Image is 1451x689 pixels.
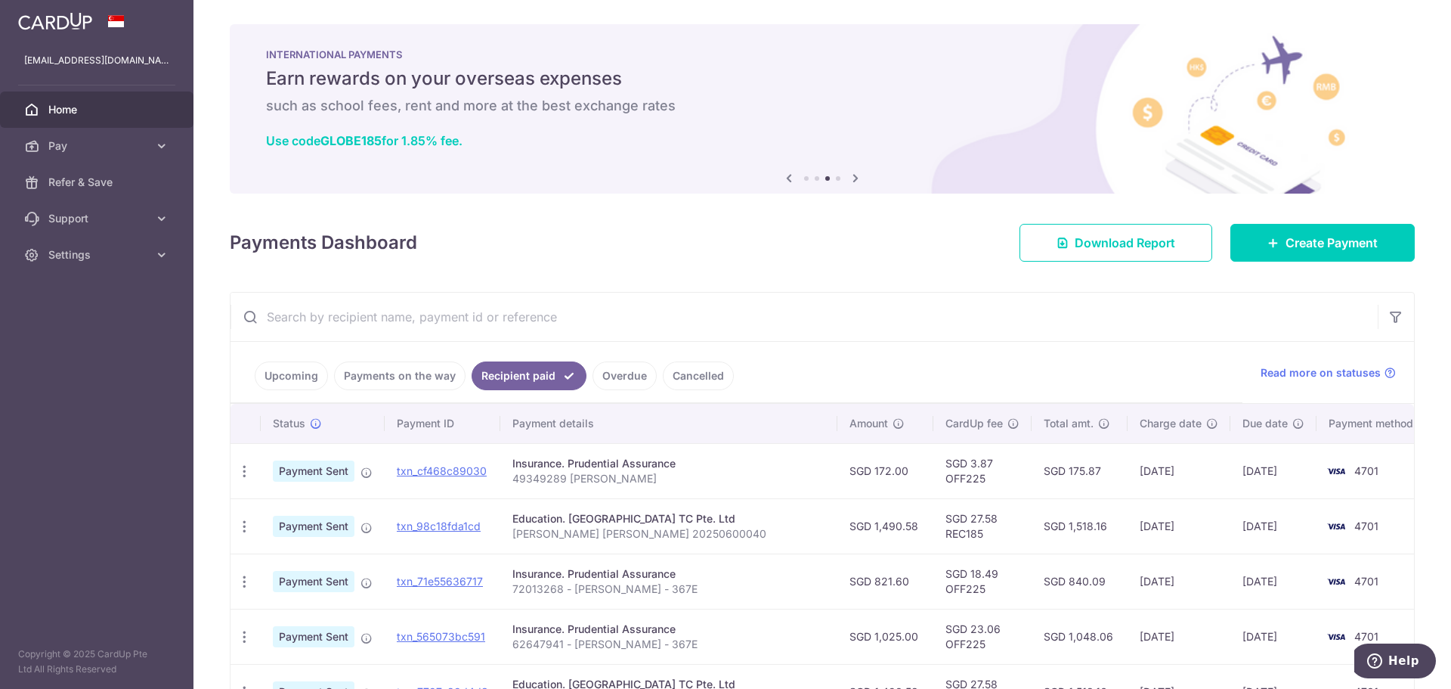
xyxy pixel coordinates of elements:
[1075,234,1175,252] span: Download Report
[266,67,1378,91] h5: Earn rewards on your overseas expenses
[1354,464,1378,477] span: 4701
[1128,498,1230,554] td: [DATE]
[849,416,888,431] span: Amount
[500,404,837,443] th: Payment details
[266,97,1378,115] h6: such as school fees, rent and more at the best exchange rates
[1321,628,1351,646] img: Bank Card
[1032,498,1128,554] td: SGD 1,518.16
[266,48,1378,61] p: INTERNATIONAL PAYMENTS
[273,516,354,537] span: Payment Sent
[1354,630,1378,643] span: 4701
[1019,224,1212,262] a: Download Report
[1032,554,1128,609] td: SGD 840.09
[320,133,382,148] b: GLOBE185
[48,102,148,117] span: Home
[1044,416,1094,431] span: Total amt.
[1285,234,1378,252] span: Create Payment
[1354,575,1378,588] span: 4701
[48,175,148,190] span: Refer & Save
[1261,365,1381,380] span: Read more on statuses
[1321,573,1351,591] img: Bank Card
[512,511,825,526] div: Education. [GEOGRAPHIC_DATA] TC Pte. Ltd
[512,622,825,637] div: Insurance. Prudential Assurance
[230,24,1415,194] img: International Payment Banner
[1230,609,1316,664] td: [DATE]
[385,404,500,443] th: Payment ID
[1354,644,1436,681] iframe: Opens a widget where you can find more information
[512,471,825,486] p: 49349289 [PERSON_NAME]
[933,554,1032,609] td: SGD 18.49 OFF225
[1140,416,1202,431] span: Charge date
[512,526,825,542] p: [PERSON_NAME] [PERSON_NAME] 20250600040
[48,211,148,226] span: Support
[230,229,417,256] h4: Payments Dashboard
[512,582,825,597] p: 72013268 - [PERSON_NAME] - 367E
[397,464,487,477] a: txn_cf468c89030
[18,12,92,30] img: CardUp
[1321,517,1351,535] img: Bank Card
[933,498,1032,554] td: SGD 27.58 REC185
[48,138,148,154] span: Pay
[933,609,1032,664] td: SGD 23.06 OFF225
[1230,224,1415,262] a: Create Payment
[472,362,586,390] a: Recipient paid
[1354,520,1378,532] span: 4701
[1230,498,1316,554] td: [DATE]
[273,416,305,431] span: Status
[1261,365,1396,380] a: Read more on statuses
[397,520,481,532] a: txn_98c18fda1cd
[1032,443,1128,498] td: SGD 175.87
[1242,416,1288,431] span: Due date
[266,133,463,148] a: Use codeGLOBE185for 1.85% fee.
[1128,443,1230,498] td: [DATE]
[397,575,483,588] a: txn_71e55636717
[273,571,354,592] span: Payment Sent
[933,443,1032,498] td: SGD 3.87 OFF225
[230,293,1378,341] input: Search by recipient name, payment id or reference
[1128,609,1230,664] td: [DATE]
[592,362,657,390] a: Overdue
[255,362,328,390] a: Upcoming
[1230,443,1316,498] td: [DATE]
[1321,462,1351,480] img: Bank Card
[837,554,933,609] td: SGD 821.60
[48,247,148,262] span: Settings
[663,362,734,390] a: Cancelled
[1032,609,1128,664] td: SGD 1,048.06
[397,630,485,643] a: txn_565073bc591
[945,416,1003,431] span: CardUp fee
[1128,554,1230,609] td: [DATE]
[24,53,169,68] p: [EMAIL_ADDRESS][DOMAIN_NAME]
[837,609,933,664] td: SGD 1,025.00
[1316,404,1431,443] th: Payment method
[273,461,354,482] span: Payment Sent
[837,443,933,498] td: SGD 172.00
[837,498,933,554] td: SGD 1,490.58
[512,566,825,582] div: Insurance. Prudential Assurance
[273,626,354,647] span: Payment Sent
[1230,554,1316,609] td: [DATE]
[512,456,825,471] div: Insurance. Prudential Assurance
[334,362,466,390] a: Payments on the way
[512,637,825,652] p: 62647941 - [PERSON_NAME] - 367E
